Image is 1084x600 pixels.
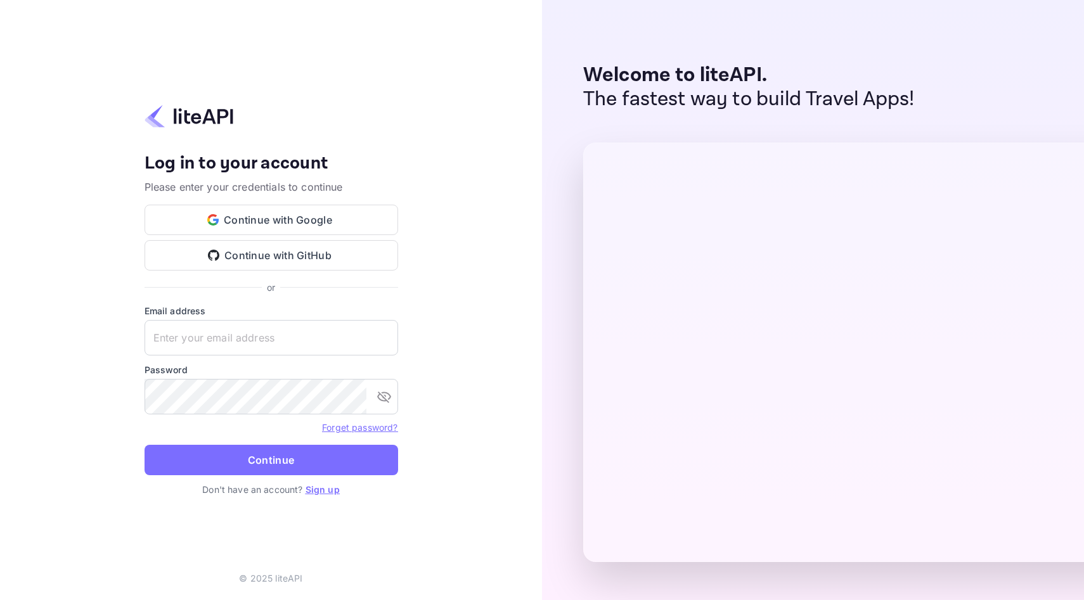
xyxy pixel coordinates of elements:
[145,483,398,496] p: Don't have an account?
[145,205,398,235] button: Continue with Google
[145,153,398,175] h4: Log in to your account
[239,571,302,585] p: © 2025 liteAPI
[267,281,275,294] p: or
[145,445,398,475] button: Continue
[145,320,398,355] input: Enter your email address
[583,63,915,87] p: Welcome to liteAPI.
[145,304,398,317] label: Email address
[306,484,340,495] a: Sign up
[145,179,398,195] p: Please enter your credentials to continue
[145,104,233,129] img: liteapi
[322,421,397,433] a: Forget password?
[145,363,398,376] label: Password
[583,87,915,112] p: The fastest way to build Travel Apps!
[145,240,398,271] button: Continue with GitHub
[322,422,397,433] a: Forget password?
[371,384,397,409] button: toggle password visibility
